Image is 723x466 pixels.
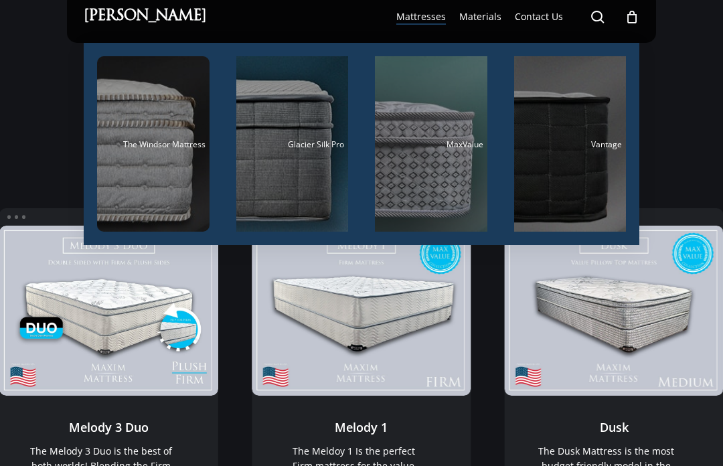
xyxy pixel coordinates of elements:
span: MaxValue [447,139,483,150]
a: MaxValue [375,56,487,232]
a: Materials [459,10,501,23]
span: The Windsor Mattress [123,139,206,150]
a: The Windsor Mattress [97,56,210,232]
span: Glacier Silk Pro [288,139,344,150]
a: Glacier Silk Pro [236,56,349,232]
span: Vantage [591,139,622,150]
a: [PERSON_NAME] [84,9,206,24]
a: Contact Us [515,10,563,23]
a: Mattresses [396,10,446,23]
a: Vantage [514,56,627,232]
a: Cart [625,9,639,24]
